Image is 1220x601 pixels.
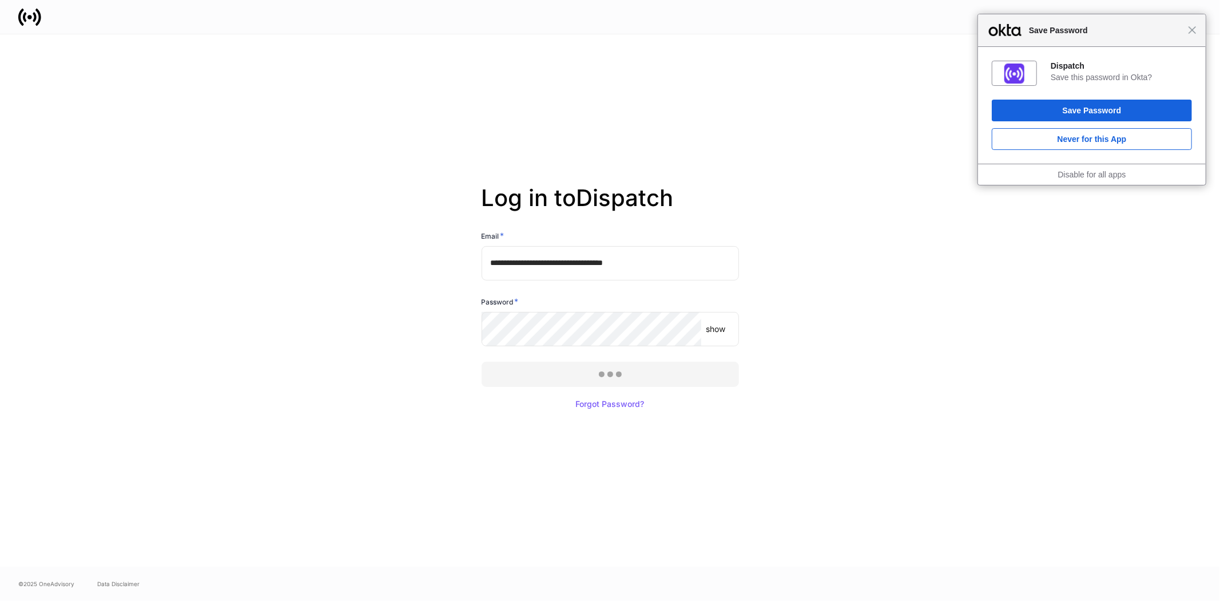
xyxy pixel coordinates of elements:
img: IoaI0QAAAAZJREFUAwDpn500DgGa8wAAAABJRU5ErkJggg== [1004,64,1024,84]
div: Dispatch [1051,61,1192,71]
a: Disable for all apps [1058,170,1126,179]
span: Save Password [1023,23,1188,37]
button: Save Password [992,100,1192,121]
span: Close [1188,26,1197,34]
div: Save this password in Okta? [1051,72,1192,82]
button: Never for this App [992,128,1192,150]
